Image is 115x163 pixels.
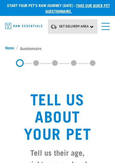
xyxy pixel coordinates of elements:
[50,24,57,29] img: van-moving.png
[5,45,14,51] span: Home
[5,23,42,29] img: Raw Essentials Logo
[5,45,110,52] nav: breadcrumbs
[45,4,110,12] a: take our quick pet questionnaire.
[18,90,97,141] h1: Tell us about your pet
[5,45,16,51] a: Home
[98,19,110,31] a: menu
[59,25,89,28] span: Set Delivery Area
